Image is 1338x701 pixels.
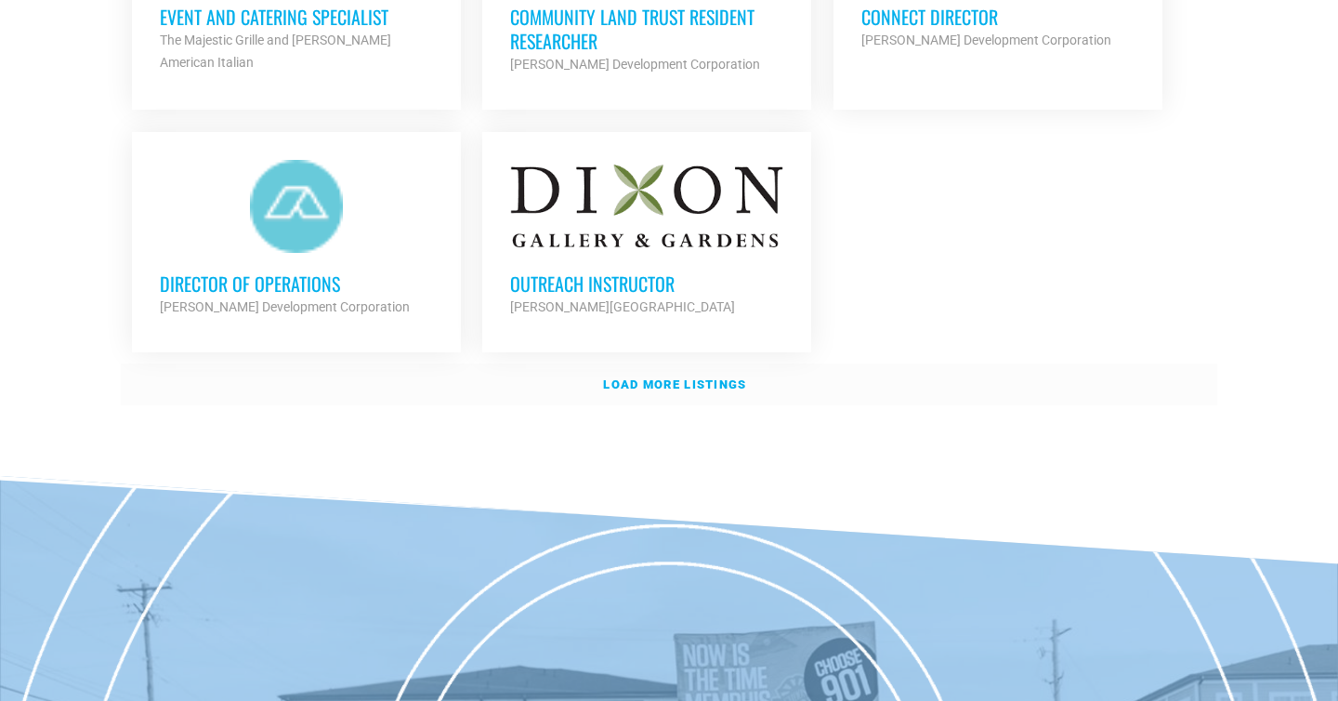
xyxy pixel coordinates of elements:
h3: Director of Operations [160,271,433,296]
strong: [PERSON_NAME][GEOGRAPHIC_DATA] [510,299,735,314]
strong: [PERSON_NAME] Development Corporation [861,33,1111,47]
a: Outreach Instructor [PERSON_NAME][GEOGRAPHIC_DATA] [482,132,811,346]
a: Load more listings [121,364,1217,406]
strong: The Majestic Grille and [PERSON_NAME] American Italian [160,33,391,70]
strong: [PERSON_NAME] Development Corporation [160,299,410,314]
a: Director of Operations [PERSON_NAME] Development Corporation [132,132,461,346]
h3: Community Land Trust Resident Researcher [510,5,783,53]
h3: Connect Director [861,5,1135,29]
h3: Outreach Instructor [510,271,783,296]
strong: [PERSON_NAME] Development Corporation [510,57,760,72]
h3: Event and Catering Specialist [160,5,433,29]
strong: Load more listings [603,377,746,391]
